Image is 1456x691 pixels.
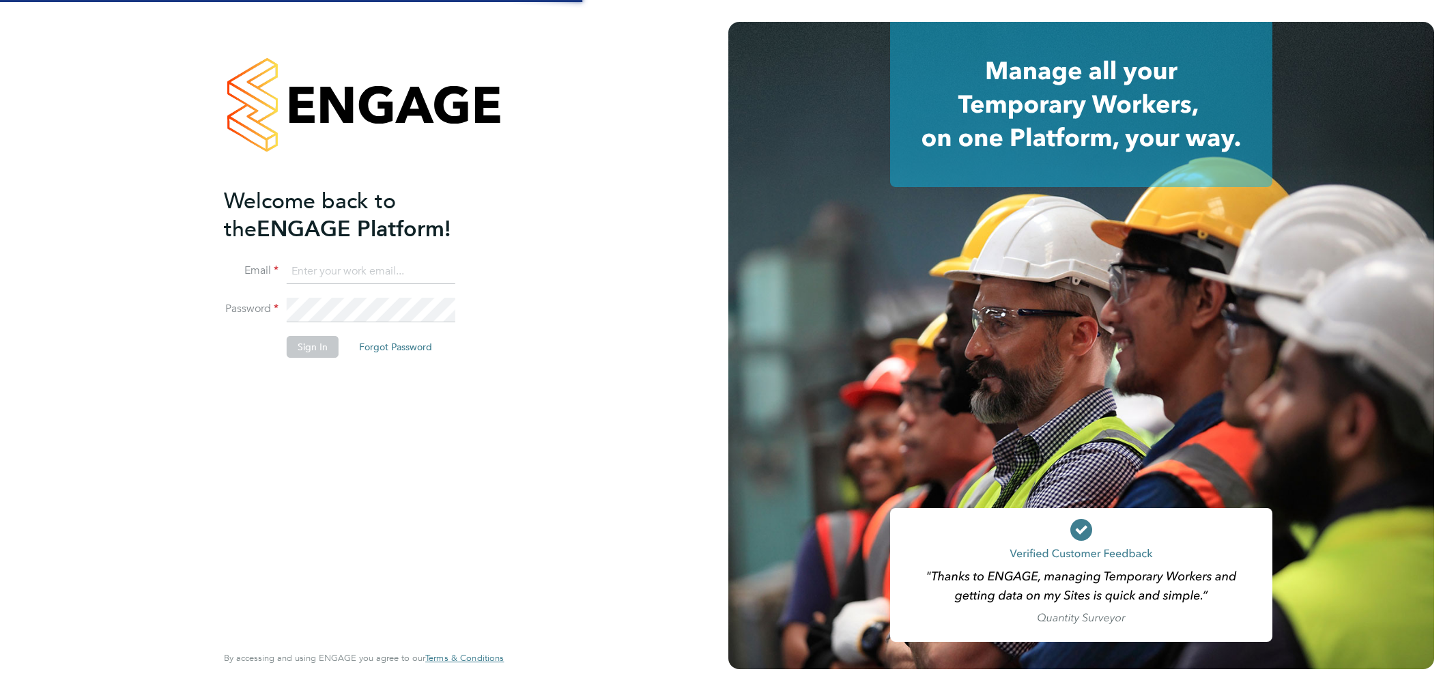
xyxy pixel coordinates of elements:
[425,653,504,664] a: Terms & Conditions
[224,264,279,278] label: Email
[224,187,490,243] h2: ENGAGE Platform!
[287,259,455,284] input: Enter your work email...
[224,188,396,242] span: Welcome back to the
[287,336,339,358] button: Sign In
[224,652,504,664] span: By accessing and using ENGAGE you agree to our
[348,336,443,358] button: Forgot Password
[224,302,279,316] label: Password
